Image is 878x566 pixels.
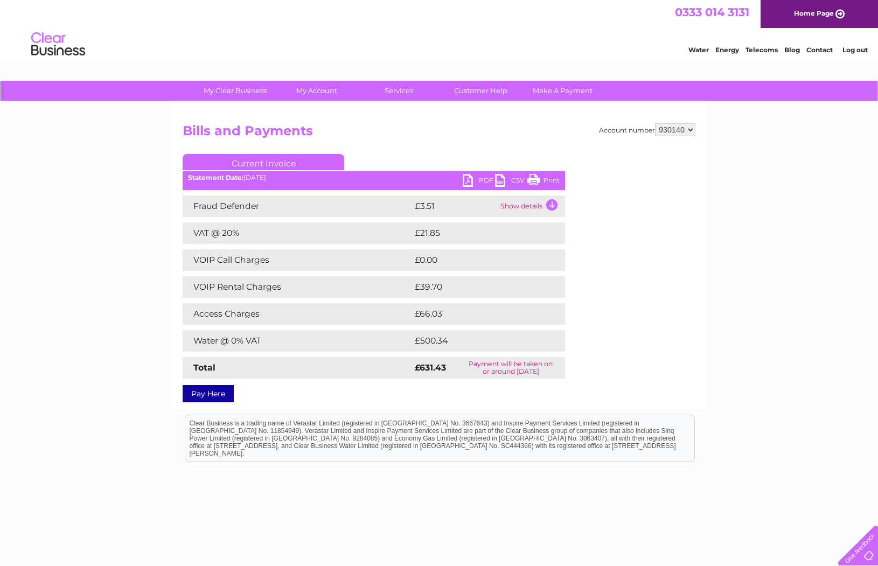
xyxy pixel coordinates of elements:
a: 0333 014 3131 [675,5,749,19]
a: Make A Payment [518,81,607,101]
a: Telecoms [745,46,778,54]
td: VAT @ 20% [183,222,412,244]
a: Pay Here [183,385,234,402]
td: £39.70 [412,276,543,298]
a: PDF [463,174,495,190]
td: £3.51 [412,195,498,217]
b: Statement Date: [188,173,243,181]
td: Payment will be taken on or around [DATE] [457,357,565,379]
a: Water [688,46,709,54]
h2: Bills and Payments [183,123,695,144]
a: Blog [784,46,800,54]
strong: Total [193,362,215,373]
td: £66.03 [412,303,543,325]
div: Clear Business is a trading name of Verastar Limited (registered in [GEOGRAPHIC_DATA] No. 3667643... [185,6,694,52]
td: Fraud Defender [183,195,412,217]
td: £0.00 [412,249,540,271]
td: VOIP Call Charges [183,249,412,271]
td: Water @ 0% VAT [183,330,412,352]
td: £21.85 [412,222,542,244]
a: Customer Help [436,81,525,101]
div: [DATE] [183,174,565,181]
a: My Account [273,81,361,101]
a: Current Invoice [183,154,344,170]
td: Show details [498,195,565,217]
td: £500.34 [412,330,546,352]
a: Energy [715,46,739,54]
a: My Clear Business [191,81,280,101]
a: Contact [806,46,833,54]
img: logo.png [31,28,86,61]
a: Services [354,81,443,101]
td: Access Charges [183,303,412,325]
a: Print [527,174,560,190]
a: CSV [495,174,527,190]
div: Account number [599,123,695,136]
a: Log out [842,46,868,54]
strong: £631.43 [415,362,446,373]
td: VOIP Rental Charges [183,276,412,298]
